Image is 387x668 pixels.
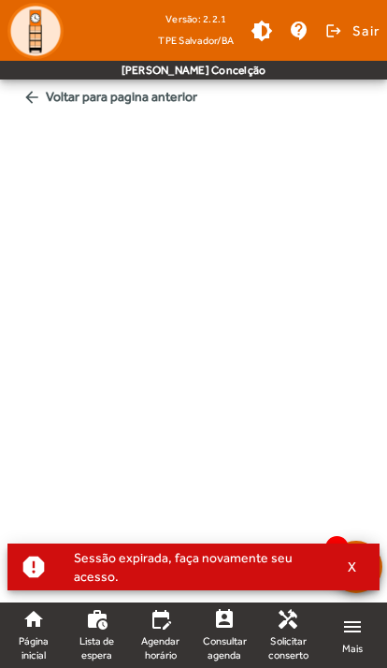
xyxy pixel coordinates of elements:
[329,559,376,575] button: X
[131,606,190,664] a: Agendar horário
[259,606,318,664] a: Solicitar conserto
[15,80,372,114] span: Voltar para pagina anterior
[86,608,108,631] mat-icon: work_history
[4,606,63,664] a: Página inicial
[342,642,363,656] span: Mais
[7,3,64,59] img: Logo TPE
[138,634,182,661] span: Agendar horário
[75,634,119,661] span: Lista de espera
[158,7,234,31] div: Versão: 2.2.1
[277,608,299,631] mat-icon: handyman
[11,634,55,661] span: Página inicial
[202,634,246,661] span: Consultar agenda
[348,559,357,575] span: X
[20,553,48,581] mat-icon: report
[22,608,45,631] mat-icon: home
[213,608,236,631] mat-icon: perm_contact_calendar
[341,616,364,638] mat-icon: menu
[352,16,380,46] span: Sair
[150,608,172,631] mat-icon: edit_calendar
[59,545,329,589] div: Sessão expirada, faça novamente seu acesso.
[266,634,310,661] span: Solicitar conserto
[67,606,126,664] a: Lista de espera
[322,606,383,664] a: Mais
[194,606,253,664] a: Consultar agenda
[22,88,41,107] mat-icon: arrow_back
[158,31,234,50] span: TPE Salvador/BA
[322,17,380,45] button: Sair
